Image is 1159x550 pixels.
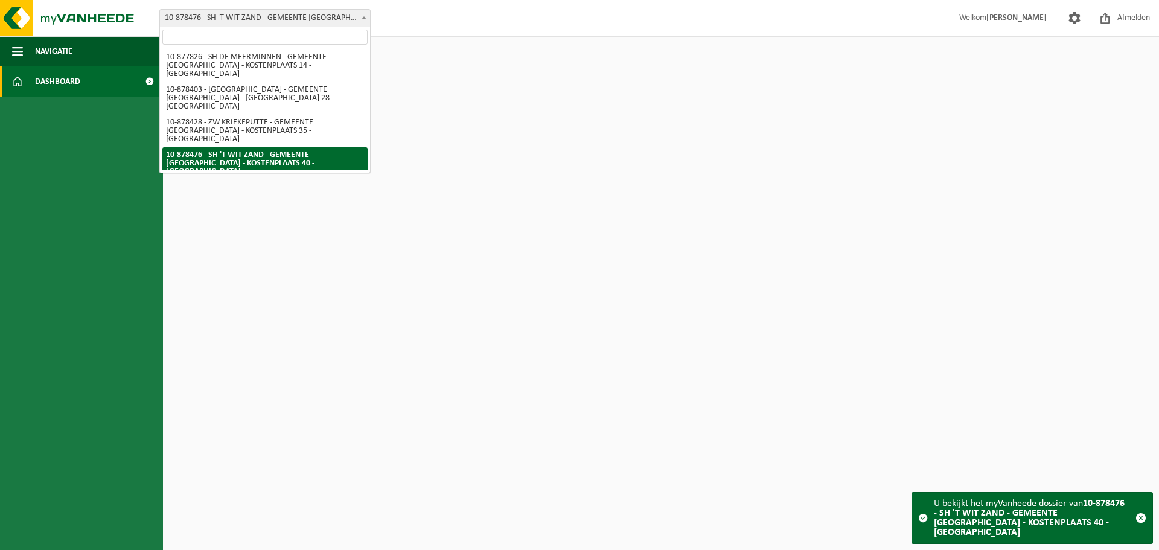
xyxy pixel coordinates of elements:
li: 10-877826 - SH DE MEERMINNEN - GEMEENTE [GEOGRAPHIC_DATA] - KOSTENPLAATS 14 - [GEOGRAPHIC_DATA] [162,50,368,82]
strong: [PERSON_NAME] [986,13,1047,22]
strong: 10-878476 - SH 'T WIT ZAND - GEMEENTE [GEOGRAPHIC_DATA] - KOSTENPLAATS 40 - [GEOGRAPHIC_DATA] [934,499,1125,537]
span: 10-878476 - SH 'T WIT ZAND - GEMEENTE BEVEREN - KOSTENPLAATS 40 - MELSELE [159,9,371,27]
li: 10-878476 - SH 'T WIT ZAND - GEMEENTE [GEOGRAPHIC_DATA] - KOSTENPLAATS 40 - [GEOGRAPHIC_DATA] [162,147,368,180]
li: 10-878403 - [GEOGRAPHIC_DATA] - GEMEENTE [GEOGRAPHIC_DATA] - [GEOGRAPHIC_DATA] 28 - [GEOGRAPHIC_D... [162,82,368,115]
li: 10-878428 - ZW KRIEKEPUTTE - GEMEENTE [GEOGRAPHIC_DATA] - KOSTENPLAATS 35 - [GEOGRAPHIC_DATA] [162,115,368,147]
span: Dashboard [35,66,80,97]
span: 10-878476 - SH 'T WIT ZAND - GEMEENTE BEVEREN - KOSTENPLAATS 40 - MELSELE [160,10,370,27]
span: Navigatie [35,36,72,66]
div: U bekijkt het myVanheede dossier van [934,493,1129,543]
